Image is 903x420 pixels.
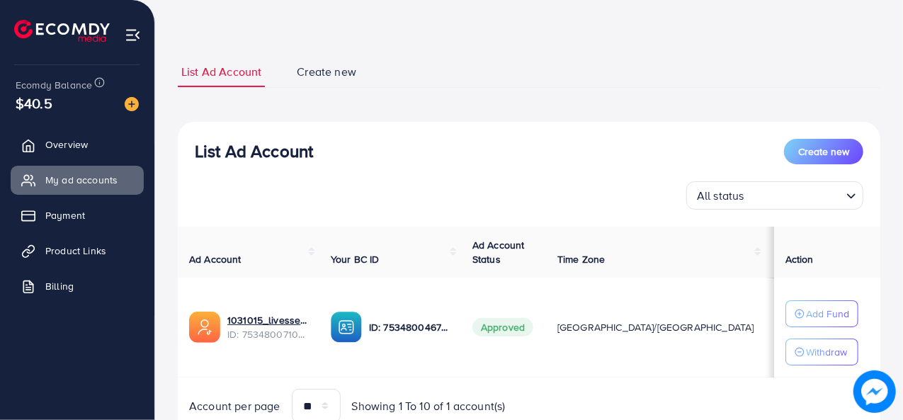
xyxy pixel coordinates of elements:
p: Withdraw [806,344,847,361]
h3: List Ad Account [195,141,313,161]
img: image [125,97,139,111]
span: Create new [297,64,356,80]
img: menu [125,27,141,43]
img: ic-ads-acc.e4c84228.svg [189,312,220,343]
span: Payment [45,208,85,222]
span: List Ad Account [181,64,261,80]
span: All status [694,186,747,206]
span: Create new [798,144,849,159]
div: Search for option [686,181,863,210]
span: My ad accounts [45,173,118,187]
span: Ad Account Status [472,238,525,266]
a: 1031015_livessence testing_1754332532515 [227,313,308,327]
a: Billing [11,272,144,300]
input: Search for option [749,183,841,206]
span: Product Links [45,244,106,258]
p: Add Fund [806,305,849,322]
img: logo [14,20,110,42]
span: Time Zone [557,252,605,266]
span: Account per page [189,398,280,414]
span: Ecomdy Balance [16,78,92,92]
span: Ad Account [189,252,242,266]
button: Create new [784,139,863,164]
img: image [853,370,895,412]
p: ID: 7534800467637944336 [369,319,450,336]
span: Action [785,252,814,266]
div: <span class='underline'>1031015_livessence testing_1754332532515</span></br>7534800710915915792 [227,313,308,342]
span: [GEOGRAPHIC_DATA]/[GEOGRAPHIC_DATA] [557,320,754,334]
a: Overview [11,130,144,159]
span: Approved [472,318,533,336]
button: Withdraw [785,339,858,365]
span: Your BC ID [331,252,380,266]
img: ic-ba-acc.ded83a64.svg [331,312,362,343]
span: $40.5 [16,93,52,113]
span: Overview [45,137,88,152]
span: Showing 1 To 10 of 1 account(s) [352,398,506,414]
a: Payment [11,201,144,229]
a: Product Links [11,237,144,265]
span: Billing [45,279,74,293]
button: Add Fund [785,300,858,327]
a: My ad accounts [11,166,144,194]
span: ID: 7534800710915915792 [227,327,308,341]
